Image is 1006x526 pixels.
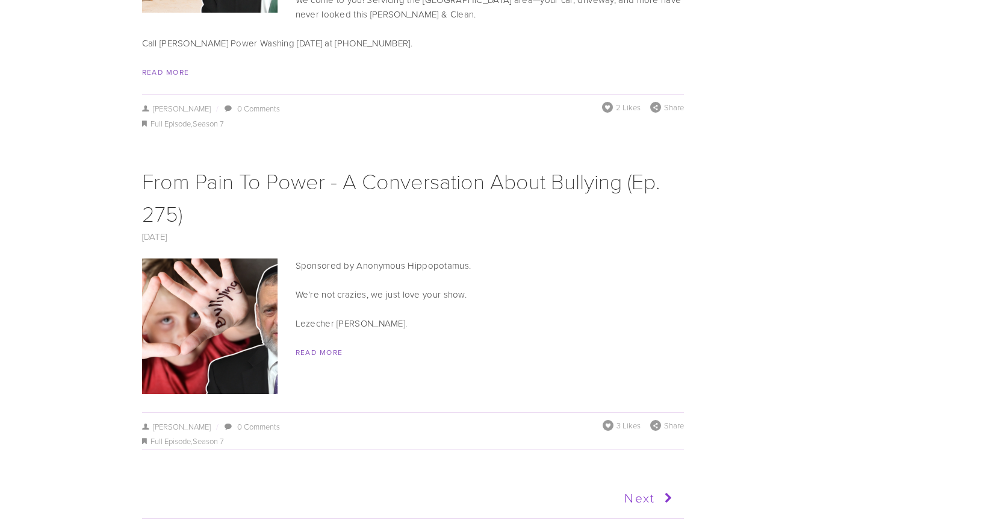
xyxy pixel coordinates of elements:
[142,287,684,302] p: We’re not crazies, we just love your show.
[142,36,684,51] p: Call [PERSON_NAME] Power Washing [DATE] at [PHONE_NUMBER].
[616,102,641,113] span: 2 Likes
[142,258,684,273] p: Sponsored by Anonymous Hippopotamus.
[142,117,684,131] div: ,
[142,316,684,331] p: Lezecher [PERSON_NAME].
[142,230,167,243] a: [DATE]
[650,102,684,113] div: Share
[89,258,330,394] img: From Pain To Power - A Conversation About Bullying (Ep. 275)
[142,67,190,77] a: Read More
[616,420,641,431] span: 3 Likes
[211,421,223,432] span: /
[193,436,224,446] a: Season 7
[142,103,211,114] a: [PERSON_NAME]
[237,103,280,114] a: 0 Comments
[151,118,191,129] a: Full Episode
[237,421,280,432] a: 0 Comments
[650,420,684,431] div: Share
[142,166,660,228] a: From Pain To Power - A Conversation About Bullying (Ep. 275)
[296,347,343,357] a: Read More
[142,421,211,432] a: [PERSON_NAME]
[211,103,223,114] span: /
[151,436,191,446] a: Full Episode
[142,434,684,449] div: ,
[412,483,677,513] a: Next
[193,118,224,129] a: Season 7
